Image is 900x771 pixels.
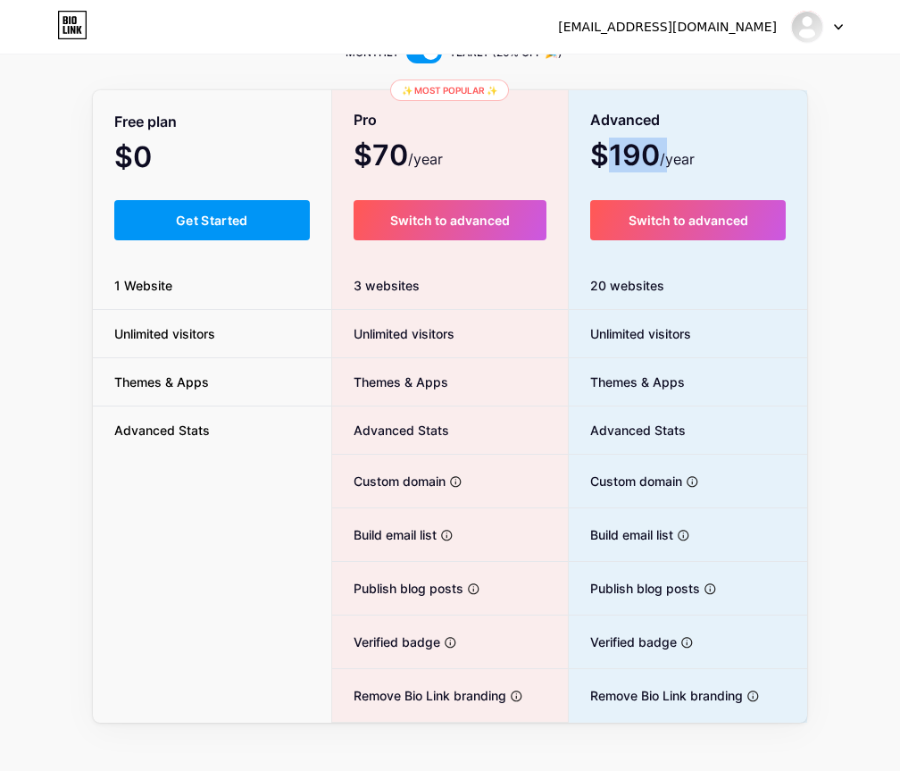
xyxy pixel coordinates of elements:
[390,213,510,228] span: Switch to advanced
[390,80,509,101] div: ✨ Most popular ✨
[569,421,686,440] span: Advanced Stats
[590,200,786,240] button: Switch to advanced
[569,579,700,598] span: Publish blog posts
[114,106,177,138] span: Free plan
[629,213,748,228] span: Switch to advanced
[590,145,695,170] span: $190
[332,262,569,310] div: 3 websites
[558,18,777,37] div: [EMAIL_ADDRESS][DOMAIN_NAME]
[332,421,449,440] span: Advanced Stats
[569,324,691,343] span: Unlimited visitors
[332,579,463,598] span: Publish blog posts
[332,525,437,544] span: Build email list
[93,421,231,440] span: Advanced Stats
[590,105,660,136] span: Advanced
[114,147,187,172] span: $0
[332,324,454,343] span: Unlimited visitors
[93,373,230,391] span: Themes & Apps
[354,105,377,136] span: Pro
[569,262,807,310] div: 20 websites
[332,686,506,705] span: Remove Bio Link branding
[660,148,695,170] span: /year
[93,276,194,295] span: 1 Website
[408,148,443,170] span: /year
[114,200,310,240] button: Get Started
[176,213,248,228] span: Get Started
[93,324,237,343] span: Unlimited visitors
[569,633,677,651] span: Verified badge
[332,373,448,391] span: Themes & Apps
[790,10,824,44] img: englishbydami
[354,145,443,170] span: $70
[569,525,673,544] span: Build email list
[569,472,682,490] span: Custom domain
[332,472,446,490] span: Custom domain
[332,633,440,651] span: Verified badge
[569,686,743,705] span: Remove Bio Link branding
[354,200,547,240] button: Switch to advanced
[569,373,685,391] span: Themes & Apps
